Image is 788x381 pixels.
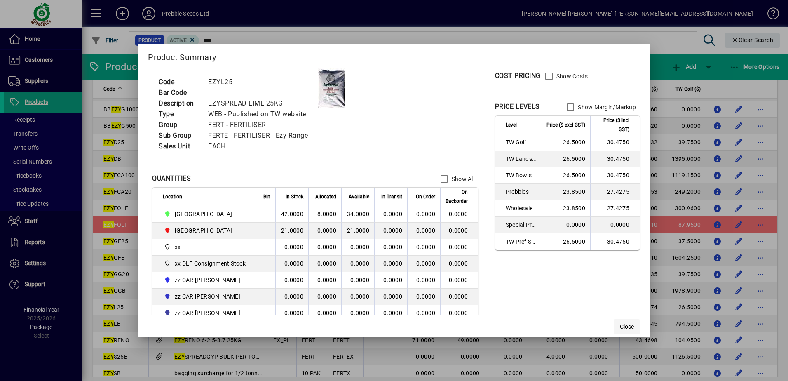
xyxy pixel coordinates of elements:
td: 0.0000 [440,272,478,289]
td: 0.0000 [341,289,374,305]
td: 0.0000 [541,217,590,233]
td: 0.0000 [308,223,341,239]
td: 26.5000 [541,151,590,167]
td: 26.5000 [541,233,590,250]
td: 30.4750 [590,151,640,167]
td: 0.0000 [341,305,374,322]
span: In Stock [286,192,303,201]
td: 0.0000 [440,239,478,256]
span: xx [175,243,181,251]
td: 0.0000 [275,305,308,322]
div: COST PRICING [495,71,541,81]
span: Special Price [506,221,536,229]
td: 8.0000 [308,206,341,223]
td: 30.4750 [590,134,640,151]
span: TW Golf [506,138,536,146]
span: Level [506,120,517,129]
span: TW Bowls [506,171,536,179]
td: 0.0000 [308,289,341,305]
td: Type [155,109,204,120]
td: 23.8500 [541,184,590,200]
span: [GEOGRAPHIC_DATA] [175,226,232,235]
span: 0.0000 [383,244,402,250]
h2: Product Summary [138,44,650,68]
td: 0.0000 [440,206,478,223]
span: 0.0000 [383,211,402,217]
span: 0.0000 [383,310,402,316]
span: Allocated [315,192,336,201]
span: Price ($ excl GST) [546,120,585,129]
span: Prebbles [506,188,536,196]
td: 21.0000 [341,223,374,239]
td: 0.0000 [275,289,308,305]
td: 0.0000 [440,289,478,305]
span: CHRISTCHURCH [163,209,249,219]
span: Close [620,322,634,331]
td: 30.4750 [590,233,640,250]
span: xx DLF Consignment Stock [163,259,249,268]
label: Show Margin/Markup [576,103,636,111]
td: Description [155,98,204,109]
td: 0.0000 [308,305,341,322]
span: In Transit [381,192,402,201]
td: 0.0000 [440,305,478,322]
span: TW Landscaper [506,155,536,163]
label: Show Costs [555,72,588,80]
span: 0.0000 [383,293,402,300]
td: Sub Group [155,130,204,141]
span: zz CAR CRAIG G [163,308,249,318]
td: 42.0000 [275,206,308,223]
td: 0.0000 [440,223,478,239]
td: WEB - Published on TW website [204,109,318,120]
td: FERTE - FERTILISER - Ezy Range [204,130,318,141]
td: 0.0000 [308,256,341,272]
td: 0.0000 [275,239,308,256]
img: contain [318,68,345,109]
span: On Backorder [446,188,468,206]
td: Group [155,120,204,130]
span: xx [163,242,249,252]
span: 0.0000 [383,260,402,267]
span: Wholesale [506,204,536,212]
td: 0.0000 [341,239,374,256]
td: 0.0000 [308,272,341,289]
td: 0.0000 [341,272,374,289]
td: 0.0000 [308,239,341,256]
span: 0.0000 [383,227,402,234]
span: 0.0000 [416,227,435,234]
td: 27.4275 [590,184,640,200]
td: 0.0000 [341,256,374,272]
span: 0.0000 [416,260,435,267]
span: 0.0000 [416,293,435,300]
td: 0.0000 [275,256,308,272]
td: EACH [204,141,318,152]
span: Available [349,192,369,201]
td: 27.4275 [590,200,640,217]
div: PRICE LEVELS [495,102,540,112]
td: 34.0000 [341,206,374,223]
td: 26.5000 [541,134,590,151]
label: Show All [450,175,474,183]
td: Bar Code [155,87,204,98]
span: Price ($ incl GST) [596,116,629,134]
span: 0.0000 [416,211,435,217]
span: 0.0000 [416,277,435,283]
td: 21.0000 [275,223,308,239]
span: zz CAR [PERSON_NAME] [175,309,240,317]
td: Sales Unit [155,141,204,152]
td: EZYL25 [204,77,318,87]
td: 23.8500 [541,200,590,217]
span: zz CAR CRAIG B [163,292,249,301]
span: zz CAR [PERSON_NAME] [175,276,240,284]
div: QUANTITIES [152,174,191,183]
span: 0.0000 [416,244,435,250]
td: 30.4750 [590,167,640,184]
span: [GEOGRAPHIC_DATA] [175,210,232,218]
span: PALMERSTON NORTH [163,226,249,235]
span: zz CAR [PERSON_NAME] [175,292,240,301]
span: 0.0000 [416,310,435,316]
span: TW Pref Sup [506,238,536,246]
span: On Order [416,192,435,201]
td: 0.0000 [440,256,478,272]
span: Bin [263,192,270,201]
